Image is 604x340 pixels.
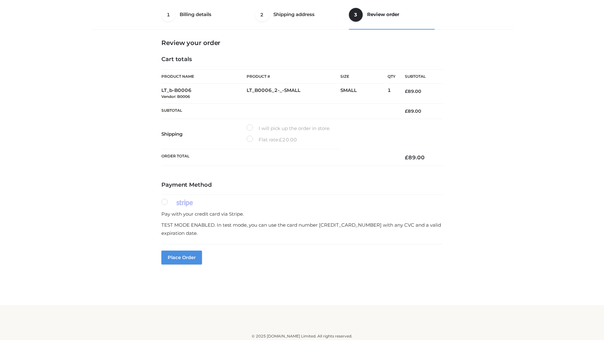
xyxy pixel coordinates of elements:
p: TEST MODE ENABLED. In test mode, you can use the card number [CREDIT_CARD_NUMBER] with any CVC an... [161,221,443,237]
td: LT_B0006_2-_-SMALL [247,84,340,104]
th: Product Name [161,69,247,84]
td: 1 [388,84,395,104]
h4: Payment Method [161,182,443,189]
label: Flat rate: [247,136,297,144]
span: £ [405,154,408,161]
bdi: 89.00 [405,88,421,94]
h3: Review your order [161,39,443,47]
div: © 2025 [DOMAIN_NAME] Limited. All rights reserved. [93,333,511,339]
label: I will pick up the order in store. [247,124,330,133]
th: Product # [247,69,340,84]
th: Subtotal [161,103,395,119]
th: Order Total [161,149,395,166]
h4: Cart totals [161,56,443,63]
bdi: 89.00 [405,154,425,161]
span: £ [279,137,282,143]
td: SMALL [340,84,388,104]
th: Qty [388,69,395,84]
bdi: 20.00 [279,137,297,143]
span: £ [405,88,408,94]
bdi: 89.00 [405,108,421,114]
th: Shipping [161,119,247,149]
button: Place order [161,251,202,264]
th: Size [340,70,384,84]
span: £ [405,108,408,114]
p: Pay with your credit card via Stripe. [161,210,443,218]
td: LT_b-B0006 [161,84,247,104]
small: Vendor: B0006 [161,94,190,99]
th: Subtotal [395,70,443,84]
